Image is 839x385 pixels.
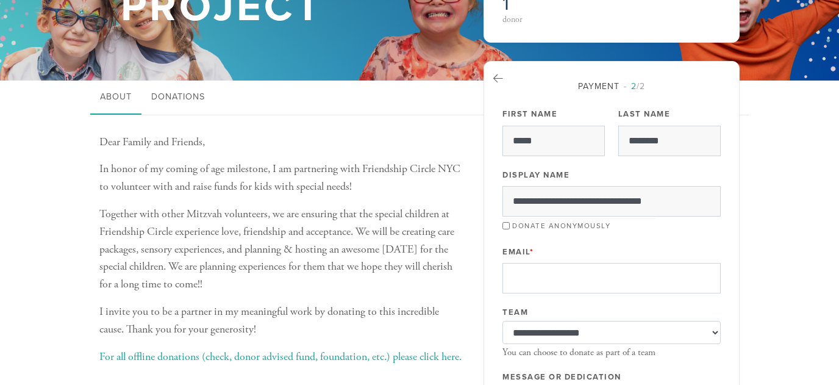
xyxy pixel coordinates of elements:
label: Display Name [502,170,569,181]
span: 2 [631,81,637,92]
a: For all offline donations (check, donor advised fund, foundation, etc.) please click here. [99,350,462,364]
div: Payment [502,80,721,93]
p: I invite you to be a partner in my meaningful work by donating to this incredible cause. Thank yo... [99,303,465,339]
p: Together with other Mitzvah volunteers, we are ensuring that the special children at Friendship C... [99,206,465,293]
label: Team [502,307,528,318]
label: Message or dedication [502,372,621,383]
div: You can choose to donate as part of a team [502,347,721,358]
span: /2 [624,81,645,92]
a: Donations [141,81,215,115]
label: Email [502,246,534,257]
label: First Name [502,109,557,120]
span: This field is required. [530,247,534,257]
a: About [90,81,141,115]
div: donor [502,15,608,24]
label: Last Name [618,109,671,120]
p: In honor of my coming of age milestone, I am partnering with Friendship Circle NYC to volunteer w... [99,160,465,196]
label: Donate Anonymously [512,221,610,230]
p: Dear Family and Friends, [99,134,465,151]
